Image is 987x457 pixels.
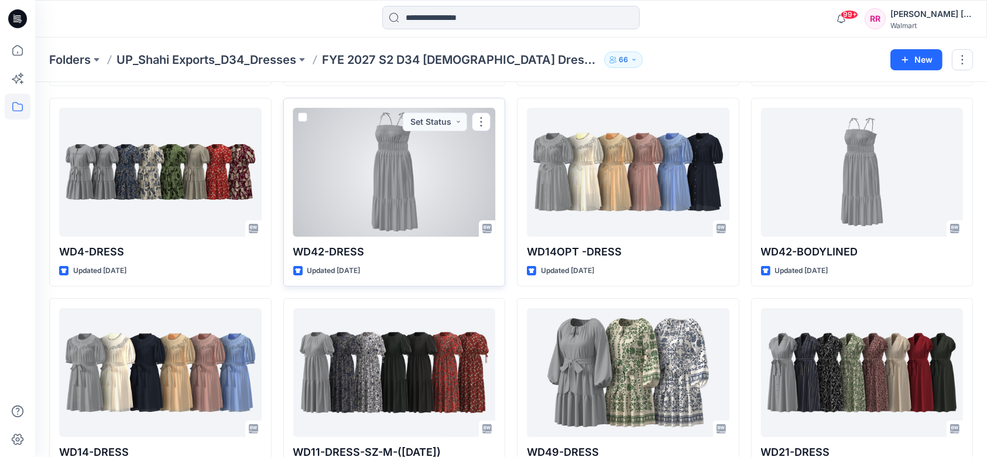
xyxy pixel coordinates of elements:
[527,308,729,437] a: WD49-DRESS
[527,244,729,260] p: WD14OPT -DRESS
[59,244,262,260] p: WD4-DRESS
[541,265,594,277] p: Updated [DATE]
[49,52,91,68] a: Folders
[619,53,628,66] p: 66
[116,52,296,68] a: UP_Shahi Exports_D34_Dresses
[527,108,729,237] a: WD14OPT -DRESS
[890,7,972,21] div: [PERSON_NAME] [PERSON_NAME]
[761,308,964,437] a: WD21-DRESS
[775,265,828,277] p: Updated [DATE]
[59,108,262,237] a: WD4-DRESS
[865,8,886,29] div: RR
[761,108,964,237] a: WD42-BODYLINED
[890,21,972,30] div: Walmart
[293,308,496,437] a: WD11-DRESS-SZ-M-(24-07-25)
[322,52,599,68] p: FYE 2027 S2 D34 [DEMOGRAPHIC_DATA] Dresses - Shahi
[890,49,943,70] button: New
[307,265,361,277] p: Updated [DATE]
[293,244,496,260] p: WD42-DRESS
[761,244,964,260] p: WD42-BODYLINED
[59,308,262,437] a: WD14-DRESS
[73,265,126,277] p: Updated [DATE]
[841,10,858,19] span: 99+
[604,52,643,68] button: 66
[293,108,496,237] a: WD42-DRESS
